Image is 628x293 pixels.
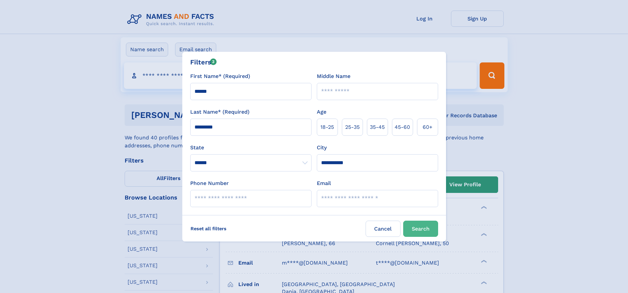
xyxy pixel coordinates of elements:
span: 25‑35 [345,123,360,131]
span: 45‑60 [395,123,410,131]
button: Search [403,221,438,237]
label: Reset all filters [186,221,231,237]
span: 18‑25 [320,123,334,131]
span: 60+ [423,123,433,131]
label: First Name* (Required) [190,72,250,80]
label: Age [317,108,326,116]
span: 35‑45 [370,123,385,131]
label: Middle Name [317,72,350,80]
div: Filters [190,57,217,67]
label: Cancel [366,221,401,237]
label: Email [317,179,331,187]
label: Phone Number [190,179,229,187]
label: State [190,144,312,152]
label: City [317,144,327,152]
label: Last Name* (Required) [190,108,250,116]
